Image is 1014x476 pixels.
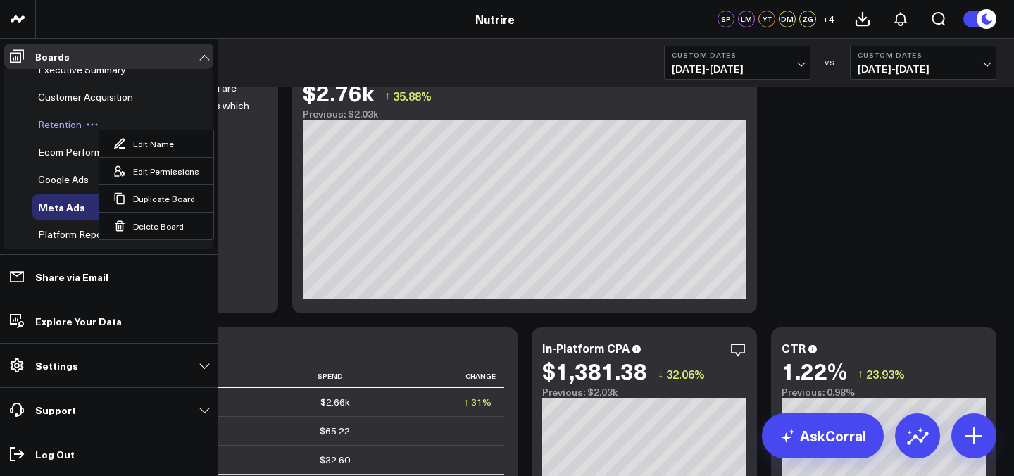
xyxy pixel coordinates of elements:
[38,145,125,158] span: Ecom Performance
[488,424,492,438] div: -
[38,146,125,158] a: Ecom Performance
[782,340,806,356] div: CTR
[38,63,126,76] span: Executive Summary
[542,340,630,356] div: In-Platform CPA
[762,413,884,458] a: AskCorral
[38,201,85,213] a: Meta Ads
[38,92,133,103] a: Customer Acquisition
[858,63,989,75] span: [DATE] - [DATE]
[738,11,755,27] div: LM
[850,46,996,80] button: Custom Dates[DATE]-[DATE]
[99,130,213,157] button: Edit Name
[38,90,133,104] span: Customer Acquisition
[393,88,432,104] span: 35.88%
[464,395,492,409] div: ↑ 31%
[35,315,122,327] p: Explore Your Data
[758,11,775,27] div: YT
[858,365,863,383] span: ↑
[475,11,515,27] a: Nutrire
[782,387,986,398] div: Previous: 0.98%
[866,366,905,382] span: 23.93%
[320,395,350,409] div: $2.66k
[542,358,647,383] div: $1,381.38
[38,64,126,75] a: Executive Summary
[38,173,89,186] span: Google Ads
[672,51,803,59] b: Custom Dates
[658,365,663,383] span: ↓
[488,453,492,467] div: -
[666,366,705,382] span: 32.06%
[858,51,989,59] b: Custom Dates
[542,387,746,398] div: Previous: $2.03k
[35,404,76,415] p: Support
[35,271,108,282] p: Share via Email
[35,449,75,460] p: Log Out
[38,118,82,131] span: Retention
[320,453,350,467] div: $32.60
[303,80,374,105] div: $2.76k
[782,358,847,383] div: 1.22%
[320,424,350,438] div: $65.22
[38,227,123,241] span: Platform Reporting
[822,14,834,24] span: + 4
[35,51,70,62] p: Boards
[99,184,213,212] button: Duplicate Board
[384,87,390,105] span: ↑
[38,200,85,214] span: Meta Ads
[799,11,816,27] div: ZG
[4,441,213,467] a: Log Out
[818,58,843,67] div: VS
[718,11,734,27] div: SP
[820,11,837,27] button: +4
[99,157,213,184] button: Edit Permissions
[38,119,82,130] a: Retention
[35,360,78,371] p: Settings
[363,365,504,388] th: Change
[672,63,803,75] span: [DATE] - [DATE]
[303,108,746,120] div: Previous: $2.03k
[38,174,89,185] a: Google Ads
[204,365,363,388] th: Spend
[99,212,213,239] button: Delete Board
[664,46,810,80] button: Custom Dates[DATE]-[DATE]
[779,11,796,27] div: DM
